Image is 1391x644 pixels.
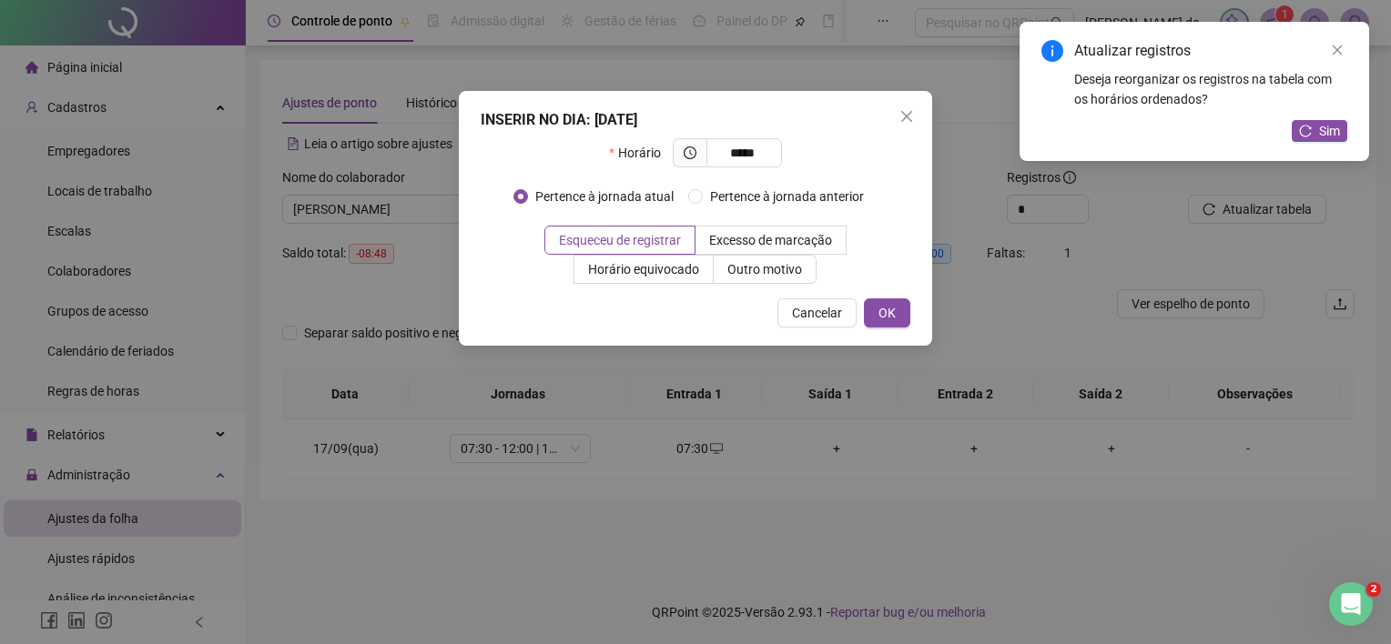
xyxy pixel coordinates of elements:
[1299,125,1312,137] span: reload
[864,298,910,327] button: OK
[727,262,802,277] span: Outro motivo
[1074,69,1347,109] div: Deseja reorganizar os registros na tabela com os horários ordenados?
[1319,121,1340,141] span: Sim
[1041,40,1063,62] span: info-circle
[481,109,910,131] div: INSERIR NO DIA : [DATE]
[609,138,672,167] label: Horário
[1074,40,1347,62] div: Atualizar registros
[1292,120,1347,142] button: Sim
[1329,582,1373,626] iframe: Intercom live chat
[1327,40,1347,60] a: Close
[878,303,896,323] span: OK
[892,102,921,131] button: Close
[588,262,699,277] span: Horário equivocado
[709,233,832,247] span: Excesso de marcação
[703,186,871,206] span: Pertence à jornada anterior
[1366,582,1381,597] span: 2
[1331,44,1344,56] span: close
[528,186,681,206] span: Pertence à jornada atual
[684,146,696,159] span: clock-circle
[559,233,681,247] span: Esqueceu de registrar
[899,109,914,124] span: close
[777,298,857,327] button: Cancelar
[792,303,842,323] span: Cancelar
